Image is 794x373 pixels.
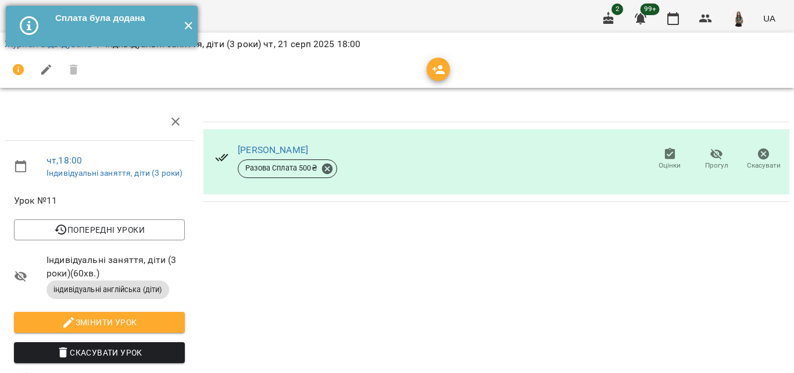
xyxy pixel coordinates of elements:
[763,12,775,24] span: UA
[238,163,324,173] span: Разова Сплата 500 ₴
[611,3,623,15] span: 2
[47,155,82,166] a: чт , 18:00
[14,219,185,240] button: Попередні уроки
[740,143,787,176] button: Скасувати
[55,12,174,24] div: Сплата була додана
[14,194,185,208] span: Урок №11
[14,342,185,363] button: Скасувати Урок
[47,253,185,280] span: Індивідуальні заняття, діти (3 роки) ( 60 хв. )
[693,143,741,176] button: Прогул
[23,346,176,360] span: Скасувати Урок
[747,161,781,170] span: Скасувати
[23,223,176,237] span: Попередні уроки
[47,285,169,295] span: індивідуальні англійська (діти)
[47,168,183,177] a: Індивідуальні заняття, діти (3 роки)
[23,315,176,329] span: Змінити урок
[14,312,185,333] button: Змінити урок
[238,144,308,155] a: [PERSON_NAME]
[705,161,728,170] span: Прогул
[731,10,747,27] img: 6aba04e32ee3c657c737aeeda4e83600.jpg
[238,159,337,178] div: Разова Сплата 500₴
[659,161,681,170] span: Оцінки
[641,3,660,15] span: 99+
[105,37,361,51] p: Індивідуальні заняття, діти (3 роки) чт, 21 серп 2025 18:00
[5,37,789,51] nav: breadcrumb
[646,143,693,176] button: Оцінки
[759,8,780,29] button: UA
